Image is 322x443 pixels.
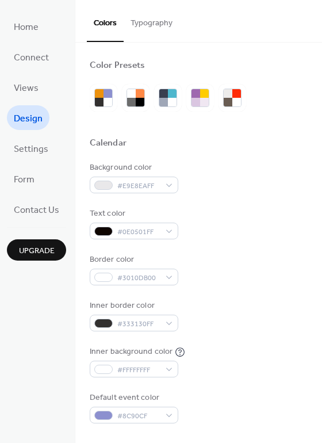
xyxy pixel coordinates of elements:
[7,14,45,39] a: Home
[14,79,39,97] span: Views
[90,392,176,404] div: Default event color
[90,300,176,312] div: Inner border color
[90,138,126,150] div: Calendar
[117,226,160,238] span: #0E0501FF
[14,201,59,219] span: Contact Us
[117,364,160,376] span: #FFFFFFFF
[117,318,160,330] span: #333130FF
[117,272,160,284] span: #3010DB00
[90,60,145,72] div: Color Presets
[7,75,45,100] a: Views
[117,180,160,192] span: #E9E8EAFF
[90,346,172,358] div: Inner background color
[7,166,41,191] a: Form
[14,140,48,158] span: Settings
[7,136,55,161] a: Settings
[7,105,49,130] a: Design
[90,254,176,266] div: Border color
[7,239,66,261] button: Upgrade
[90,208,176,220] div: Text color
[90,162,176,174] div: Background color
[7,44,56,69] a: Connect
[7,197,66,221] a: Contact Us
[117,410,160,422] span: #8C90CF
[14,18,39,36] span: Home
[14,49,49,67] span: Connect
[14,171,34,189] span: Form
[19,245,55,257] span: Upgrade
[14,110,43,128] span: Design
